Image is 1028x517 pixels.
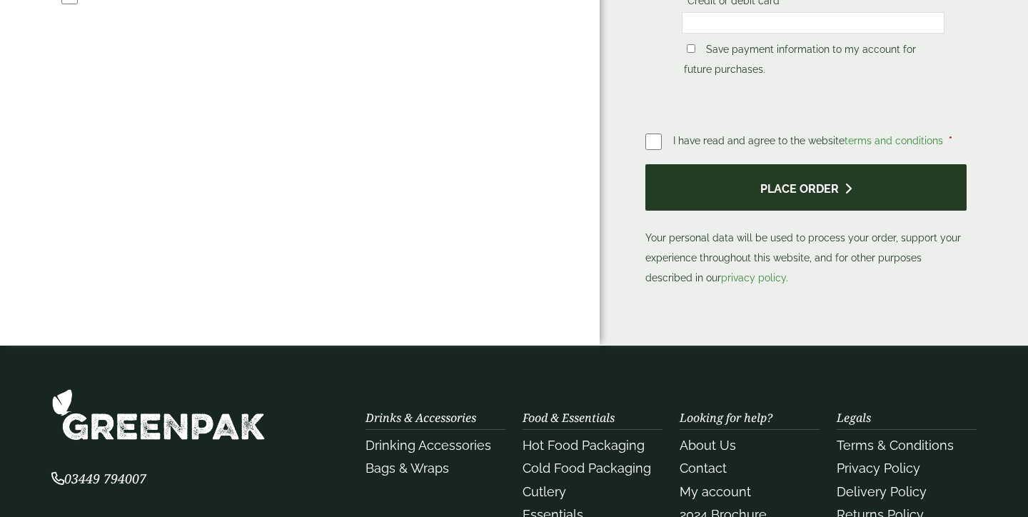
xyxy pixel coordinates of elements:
[523,484,566,499] a: Cutlery
[366,461,449,476] a: Bags & Wraps
[721,272,786,283] a: privacy policy
[684,44,916,79] label: Save payment information to my account for future purchases.
[523,461,651,476] a: Cold Food Packaging
[949,135,952,146] abbr: required
[837,438,954,453] a: Terms & Conditions
[673,135,946,146] span: I have read and agree to the website
[686,16,940,29] iframe: Secure card payment input frame
[51,388,266,441] img: GreenPak Supplies
[680,484,751,499] a: My account
[680,461,727,476] a: Contact
[523,438,645,453] a: Hot Food Packaging
[366,438,491,453] a: Drinking Accessories
[837,461,920,476] a: Privacy Policy
[51,473,146,486] a: 03449 794007
[837,484,927,499] a: Delivery Policy
[845,135,943,146] a: terms and conditions
[645,164,967,211] button: Place order
[645,164,967,288] p: Your personal data will be used to process your order, support your experience throughout this we...
[680,438,736,453] a: About Us
[51,470,146,487] span: 03449 794007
